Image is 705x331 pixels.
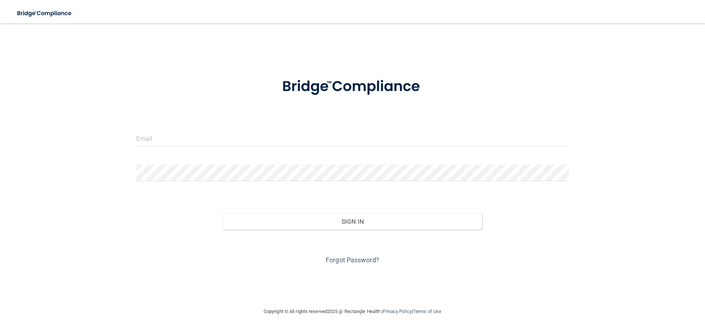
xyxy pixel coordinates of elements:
[223,213,482,230] button: Sign In
[267,68,438,106] img: bridge_compliance_login_screen.278c3ca4.svg
[136,130,569,147] input: Email
[218,300,487,323] div: Copyright © All rights reserved 2025 @ Rectangle Health | |
[413,309,441,314] a: Terms of Use
[383,309,412,314] a: Privacy Policy
[326,256,379,264] a: Forgot Password?
[11,6,79,21] img: bridge_compliance_login_screen.278c3ca4.svg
